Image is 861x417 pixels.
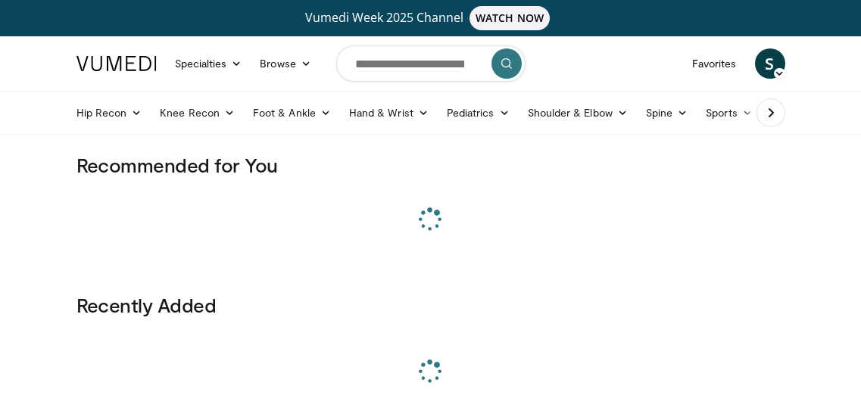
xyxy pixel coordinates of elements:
a: S [755,48,785,79]
a: Foot & Ankle [244,98,340,128]
a: Specialties [166,48,251,79]
a: Browse [251,48,320,79]
a: Vumedi Week 2025 ChannelWATCH NOW [67,6,794,30]
a: Hip Recon [67,98,151,128]
img: VuMedi Logo [76,56,157,71]
h3: Recommended for You [76,153,785,177]
a: Spine [637,98,697,128]
a: Pediatrics [438,98,519,128]
a: Hand & Wrist [340,98,438,128]
span: WATCH NOW [469,6,550,30]
a: Knee Recon [151,98,244,128]
a: Favorites [683,48,746,79]
input: Search topics, interventions [336,45,526,82]
h3: Recently Added [76,293,785,317]
a: Sports [697,98,762,128]
a: Shoulder & Elbow [519,98,637,128]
